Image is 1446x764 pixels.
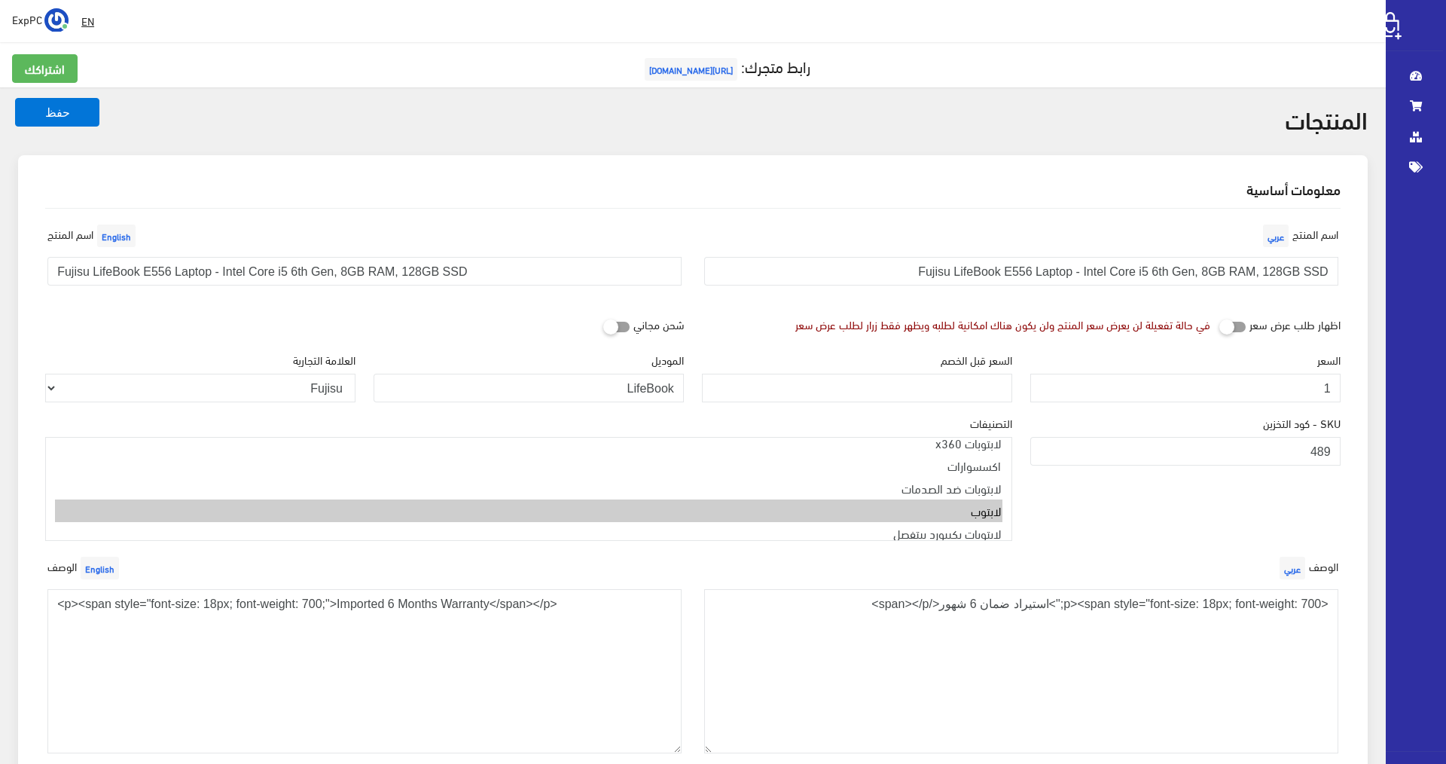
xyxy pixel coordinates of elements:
label: العلامة التجارية [293,351,355,368]
a: EN [75,8,100,35]
a: رابط متجرك:[URL][DOMAIN_NAME] [641,52,810,80]
u: EN [81,11,94,30]
option: لابتوبات x360 [55,432,1002,454]
a: اشتراكك [12,54,78,83]
button: حفظ [15,98,99,127]
span: English [81,557,119,579]
img: ... [44,8,69,32]
option: لابتوبات ضد الصدمات [55,477,1002,500]
textarea: <p><span style="font-size: 18px; font-weight: 700;">Imported 6 Months Warranty</span></p> [47,589,682,754]
label: الوصف [1276,553,1338,583]
div: في حالة تفعيلة لن يعرض سعر المنتج ولن يكون هناك امكانية لطلبه ويظهر فقط زرار لطلب عرض سعر [795,316,1210,333]
option: لابتوبات بكيبورد بيتفصل [55,522,1002,545]
label: اسم المنتج [1259,221,1338,251]
label: الموديل [651,351,684,368]
span: عربي [1263,225,1289,247]
option: اكسسوارات [55,454,1002,477]
option: لابتوب [55,500,1002,522]
label: التصنيفات [970,414,1012,431]
h2: المنتجات [18,105,1368,132]
textarea: <p><span style="font-size: 18px; font-weight: 700;">استيراد ضمان 6 شهور</span></p> [704,589,1338,754]
a: ... ExpPC [12,8,69,32]
span: [URL][DOMAIN_NAME] [645,58,737,81]
label: السعر [1317,351,1341,368]
label: شحن مجاني [633,310,684,338]
span: English [97,225,136,247]
label: اظهار طلب عرض سعر [1249,310,1341,338]
span: عربي [1280,557,1305,579]
label: السعر قبل الخصم [941,351,1012,368]
label: الوصف [47,553,123,583]
span: ExpPC [12,10,42,29]
label: اسم المنتج [47,221,139,251]
label: SKU - كود التخزين [1263,414,1341,431]
h2: معلومات أساسية [45,182,1341,196]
